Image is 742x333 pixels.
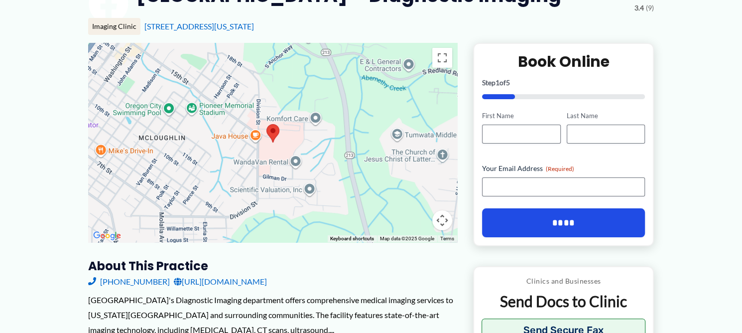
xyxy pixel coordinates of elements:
[88,258,457,274] h3: About this practice
[88,274,170,289] a: [PHONE_NUMBER]
[88,18,140,35] div: Imaging Clinic
[546,165,574,172] span: (Required)
[567,111,645,121] label: Last Name
[174,274,267,289] a: [URL][DOMAIN_NAME]
[482,111,560,121] label: First Name
[634,1,644,14] span: 3.4
[482,275,645,288] p: Clinics and Businesses
[482,164,645,173] label: Your Email Address
[380,236,434,241] span: Map data ©2025 Google
[506,78,510,87] span: 5
[482,292,645,311] p: Send Docs to Clinic
[482,52,645,71] h2: Book Online
[495,78,499,87] span: 1
[432,48,452,68] button: Toggle fullscreen view
[91,229,124,242] a: Open this area in Google Maps (opens a new window)
[440,236,454,241] a: Terms (opens in new tab)
[646,1,654,14] span: (9)
[482,79,645,86] p: Step of
[91,229,124,242] img: Google
[144,21,254,31] a: [STREET_ADDRESS][US_STATE]
[432,210,452,230] button: Map camera controls
[330,235,374,242] button: Keyboard shortcuts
